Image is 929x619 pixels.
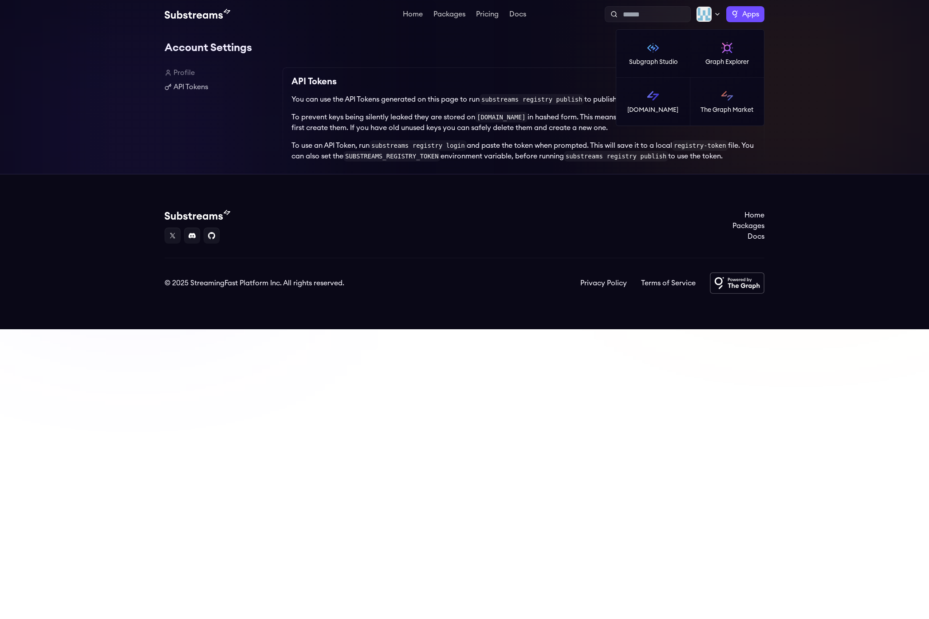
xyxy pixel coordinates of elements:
[291,140,756,162] p: To use an API Token, run and paste the token when prompted. This will save it to a local file. Yo...
[291,94,756,105] p: You can use the API Tokens generated on this page to run to publish packages on
[480,94,584,105] code: substreams registry publish
[732,221,764,231] a: Packages
[474,11,500,20] a: Pricing
[701,106,753,114] p: The Graph Market
[291,75,337,89] h2: API Tokens
[690,30,764,78] a: Graph Explorer
[401,11,425,20] a: Home
[629,58,677,67] p: Subgraph Studio
[165,82,276,92] a: API Tokens
[165,9,230,20] img: Substream's logo
[627,106,678,114] p: [DOMAIN_NAME]
[646,41,660,55] img: Subgraph Studio logo
[641,278,696,288] a: Terms of Service
[580,278,627,288] a: Privacy Policy
[165,278,344,288] div: © 2025 StreamingFast Platform Inc. All rights reserved.
[705,58,749,67] p: Graph Explorer
[165,210,230,221] img: Substream's logo
[616,30,690,78] a: Subgraph Studio
[291,112,756,133] p: To prevent keys being silently leaked they are stored on in hashed form. This means you can only ...
[475,112,527,122] code: [DOMAIN_NAME]
[720,41,734,55] img: Graph Explorer logo
[165,67,276,78] a: Profile
[165,39,764,57] h1: Account Settings
[616,78,690,126] a: [DOMAIN_NAME]
[564,151,669,162] code: substreams registry publish
[370,140,467,151] code: substreams registry login
[343,151,441,162] code: SUBSTREAMS_REGISTRY_TOKEN
[732,210,764,221] a: Home
[742,9,759,20] span: Apps
[646,89,660,103] img: Substreams logo
[710,272,764,294] img: Powered by The Graph
[720,89,734,103] img: The Graph Market logo
[508,11,528,20] a: Docs
[432,11,467,20] a: Packages
[672,140,728,151] code: registry-token
[732,231,764,242] a: Docs
[690,78,764,126] a: The Graph Market
[732,11,739,18] img: The Graph logo
[696,6,712,22] img: Profile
